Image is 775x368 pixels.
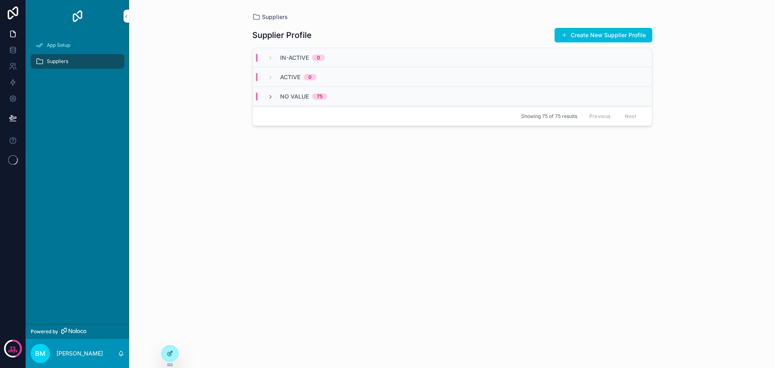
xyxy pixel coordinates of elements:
[555,28,652,42] button: Create New Supplier Profile
[10,345,16,353] p: 13
[35,349,46,358] span: BM
[308,74,312,80] div: 0
[26,32,129,79] div: scrollable content
[280,93,309,101] span: No value
[280,73,300,81] span: Active
[262,13,288,21] span: Suppliers
[31,38,124,53] a: App Setup
[317,93,323,100] div: 75
[57,349,103,357] p: [PERSON_NAME]
[8,348,18,354] p: days
[252,13,288,21] a: Suppliers
[31,54,124,69] a: Suppliers
[280,54,309,62] span: In-Active
[26,324,129,339] a: Powered by
[71,10,84,23] img: App logo
[317,55,320,61] div: 0
[521,113,577,120] span: Showing 75 of 75 results
[47,58,68,65] span: Suppliers
[252,29,312,41] h1: Supplier Profile
[47,42,70,48] span: App Setup
[31,328,58,335] span: Powered by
